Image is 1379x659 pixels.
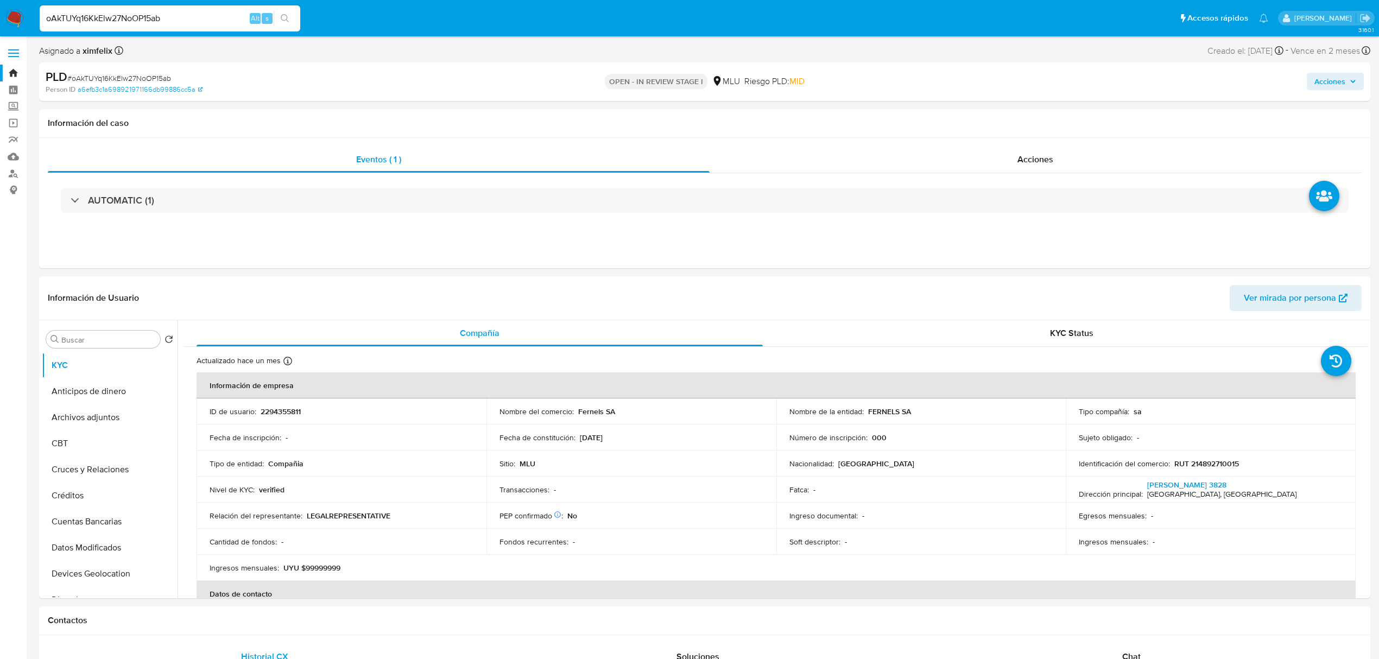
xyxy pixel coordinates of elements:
p: - [1137,433,1139,442]
span: Alt [251,13,260,23]
p: Compañia [268,459,303,468]
h4: [GEOGRAPHIC_DATA], [GEOGRAPHIC_DATA] [1147,490,1296,499]
p: - [1151,511,1153,521]
div: Creado el: [DATE] [1207,43,1283,58]
span: Accesos rápidos [1187,12,1248,24]
a: Salir [1359,12,1371,24]
p: No [567,511,577,521]
p: verified [259,485,284,495]
span: Acciones [1314,73,1345,90]
p: Soft descriptor : [789,537,840,547]
p: Transacciones : [499,485,549,495]
p: - [554,485,556,495]
button: KYC [42,352,178,378]
b: PLD [46,68,67,85]
p: Fatca : [789,485,809,495]
span: Ver mirada por persona [1244,285,1336,311]
p: Egresos mensuales : [1079,511,1147,521]
p: Identificación del comercio : [1079,459,1170,468]
p: Tipo compañía : [1079,407,1129,416]
h1: Información de Usuario [48,293,139,303]
p: UYU $99999999 [283,563,340,573]
span: - [1286,43,1288,58]
button: Datos Modificados [42,535,178,561]
a: Notificaciones [1259,14,1268,23]
th: Información de empresa [197,372,1356,398]
p: ximena.felix@mercadolibre.com [1294,13,1356,23]
button: search-icon [274,11,296,26]
p: Relación del representante : [210,511,302,521]
span: Vence en 2 meses [1291,45,1360,57]
p: Fondos recurrentes : [499,537,568,547]
p: Fecha de constitución : [499,433,575,442]
span: Compañía [460,327,499,339]
p: Nombre de la entidad : [789,407,864,416]
button: Cuentas Bancarias [42,509,178,535]
p: - [813,485,815,495]
div: MLU [712,75,740,87]
h1: Información del caso [48,118,1362,129]
button: CBT [42,430,178,457]
p: RUT 214892710015 [1174,459,1239,468]
p: Sujeto obligado : [1079,433,1133,442]
button: Volver al orden por defecto [165,335,173,347]
p: Dirección principal : [1079,489,1143,499]
p: Ingreso documental : [789,511,858,521]
p: LEGALREPRESENTATIVE [307,511,390,521]
p: Nombre del comercio : [499,407,574,416]
b: Person ID [46,85,75,94]
span: Acciones [1017,153,1053,166]
a: [PERSON_NAME] 3828 [1147,479,1226,490]
a: a6efb3c1a698921971166db99886cc5a [78,85,203,94]
input: Buscar usuario o caso... [40,11,300,26]
p: Cantidad de fondos : [210,537,277,547]
span: Riesgo PLD: [744,75,805,87]
p: - [1153,537,1155,547]
button: Acciones [1307,73,1364,90]
p: Nacionalidad : [789,459,834,468]
p: Actualizado hace un mes [197,356,281,366]
p: [GEOGRAPHIC_DATA] [838,459,914,468]
p: - [281,537,283,547]
p: Nivel de KYC : [210,485,255,495]
p: sa [1134,407,1142,416]
p: - [862,511,864,521]
p: Ingresos mensuales : [210,563,279,573]
p: Fernels SA [578,407,615,416]
p: Sitio : [499,459,515,468]
span: Asignado a [39,45,112,57]
p: Ingresos mensuales : [1079,537,1148,547]
b: ximfelix [80,45,112,57]
button: Cruces y Relaciones [42,457,178,483]
button: Devices Geolocation [42,561,178,587]
p: PEP confirmado : [499,511,563,521]
div: AUTOMATIC (1) [61,188,1349,213]
button: Buscar [50,335,59,344]
button: Créditos [42,483,178,509]
p: Número de inscripción : [789,433,868,442]
button: Ver mirada por persona [1230,285,1362,311]
p: FERNELS SA [868,407,911,416]
span: Eventos ( 1 ) [356,153,401,166]
span: s [265,13,269,23]
p: 000 [872,433,887,442]
p: Tipo de entidad : [210,459,264,468]
p: - [573,537,575,547]
span: MID [789,75,805,87]
p: [DATE] [580,433,603,442]
span: KYC Status [1050,327,1093,339]
th: Datos de contacto [197,581,1356,607]
p: ID de usuario : [210,407,256,416]
h1: Contactos [48,615,1362,626]
button: Archivos adjuntos [42,404,178,430]
button: Anticipos de dinero [42,378,178,404]
h3: AUTOMATIC (1) [88,194,154,206]
p: - [845,537,847,547]
span: # oAkTUYq16KkElw27NoOP15ab [67,73,171,84]
p: - [286,433,288,442]
p: Fecha de inscripción : [210,433,281,442]
p: 2294355811 [261,407,301,416]
p: OPEN - IN REVIEW STAGE I [605,74,707,89]
p: MLU [520,459,535,468]
input: Buscar [61,335,156,345]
